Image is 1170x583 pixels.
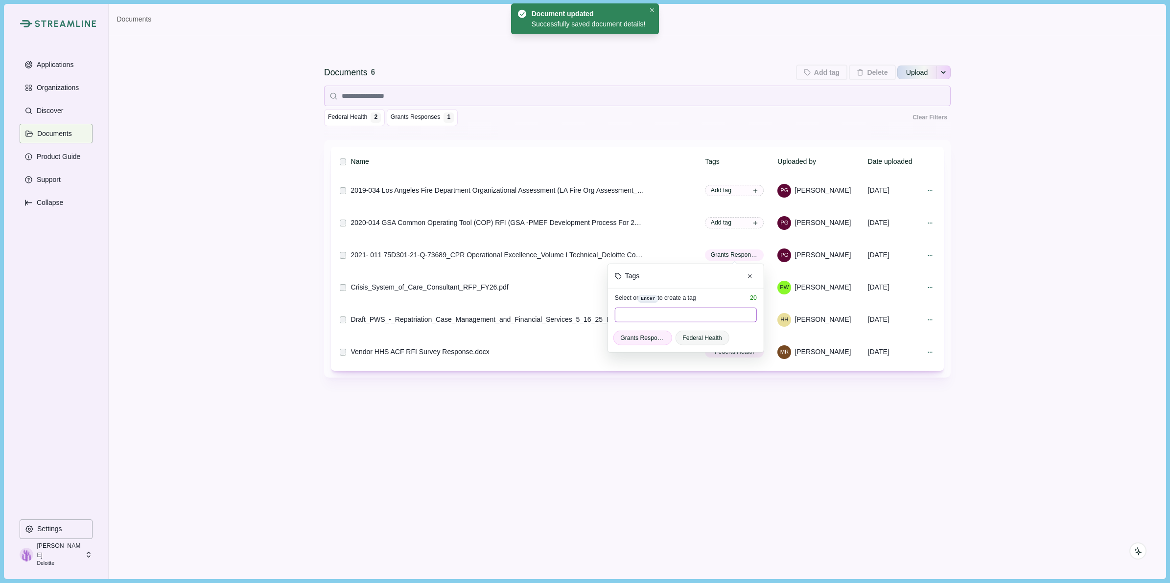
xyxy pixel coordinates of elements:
th: Tags [703,150,776,174]
span: [PERSON_NAME] [795,282,851,292]
div: 1 [445,114,452,120]
button: Applications [20,55,93,74]
div: Pius, Wendy [780,285,789,290]
span: [PERSON_NAME] [795,250,851,260]
span: [PERSON_NAME] [795,314,851,325]
img: Streamline Climate Logo [35,20,96,27]
a: Documents [117,14,151,24]
div: Documents [324,67,368,79]
button: Expand [20,193,93,212]
p: Settings [34,525,62,533]
span: Grants Responses [711,250,758,259]
p: Organizations [33,84,79,92]
p: Deloitte [37,560,82,567]
button: Documents [20,124,93,143]
div: [DATE] [868,279,922,296]
button: Support [20,170,93,189]
p: Applications [33,61,74,69]
button: Grants Responses [705,249,764,261]
p: [PERSON_NAME] [37,541,82,560]
a: Streamline Climate LogoStreamline Climate Logo [20,20,93,27]
p: Collapse [33,199,63,207]
div: Document updated [532,9,642,19]
th: Date uploaded [866,150,921,174]
span: Add tag [711,186,731,195]
span: [PERSON_NAME] [795,185,851,196]
button: Add tag [705,185,764,196]
div: 2 [373,114,379,120]
div: Megan Raisle [780,349,789,355]
a: Settings [20,519,93,542]
th: Name [349,150,703,174]
button: See more options [937,65,951,80]
div: 2020-014 GSA Common Operating Tool (COP) RFI (GSA -PMEF Development Process For 2020 BPA and BIA ... [351,218,645,228]
div: [DATE] [868,247,922,264]
span: [PERSON_NAME] [795,347,851,357]
p: Documents [34,130,72,138]
div: Privitera, Giovanni [780,188,788,193]
div: Privitera, Giovanni [780,220,788,225]
span: Federal Health [328,113,367,122]
div: Crisis_System_of_Care_Consultant_RFP_FY26.pdf [351,282,509,292]
button: Upload [897,65,936,80]
img: Streamline Climate Logo [20,20,32,27]
span: [PERSON_NAME] [795,218,851,228]
button: Delete [849,65,895,80]
div: Draft_PWS_-_Repatriation_Case_Management_and_Financial_Services_5_16_25_Draft_26118977.docx [351,314,645,325]
div: [DATE] [868,311,922,328]
div: Vendor HHS ACF RFI Survey Response.docx [351,347,490,357]
p: Support [33,176,61,184]
div: [DATE] [868,182,922,199]
button: Settings [20,519,93,539]
button: Grants Responses 1 [387,109,458,126]
button: Discover [20,101,93,120]
button: Close [647,5,657,16]
div: Privitera, Giovanni [780,252,788,258]
div: [DATE] [868,214,922,231]
span: Grants Responses [391,113,440,122]
button: Add tag [796,65,847,80]
button: Federal Health 2 [324,109,385,126]
p: Product Guide [33,153,81,161]
button: Organizations [20,78,93,97]
div: 6 [371,67,375,79]
img: profile picture [20,548,33,561]
div: Higgins, Haydn [780,317,788,322]
button: Product Guide [20,147,93,166]
div: 2019-034 Los Angeles Fire Department Organizational Assessment (LA Fire Org Assessment_RFP #37775... [351,185,645,196]
div: 2021- 011 75D301-21-Q-73689_CPR Operational Excellence_Volume I Technical_Deloitte Consulting LLP... [351,250,645,260]
div: Successfully saved document details! [532,19,646,29]
p: Discover [33,107,63,115]
button: Clear Filters [909,109,951,126]
button: Add tag [705,217,764,228]
span: Add tag [711,218,731,227]
div: [DATE] [868,343,922,360]
th: Uploaded by [776,150,866,174]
